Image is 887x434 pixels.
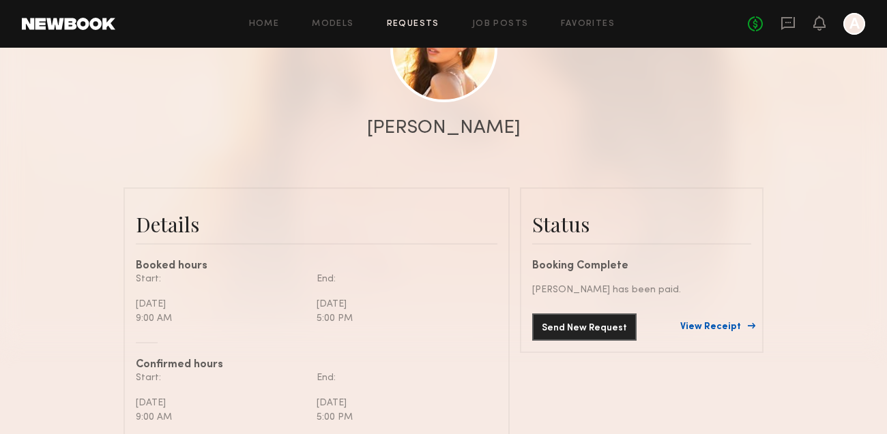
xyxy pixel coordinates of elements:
[136,272,306,286] div: Start:
[843,13,865,35] a: A
[249,20,280,29] a: Home
[136,311,306,326] div: 9:00 AM
[387,20,439,29] a: Requests
[317,311,487,326] div: 5:00 PM
[367,119,521,138] div: [PERSON_NAME]
[680,322,751,332] a: View Receipt
[136,371,306,385] div: Start:
[136,396,306,410] div: [DATE]
[317,396,487,410] div: [DATE]
[317,297,487,311] div: [DATE]
[532,283,751,297] div: [PERSON_NAME] has been paid.
[532,313,637,341] button: Send New Request
[532,261,751,272] div: Booking Complete
[136,410,306,424] div: 9:00 AM
[136,261,497,272] div: Booked hours
[136,360,497,371] div: Confirmed hours
[472,20,529,29] a: Job Posts
[136,297,306,311] div: [DATE]
[532,211,751,238] div: Status
[312,20,353,29] a: Models
[561,20,615,29] a: Favorites
[317,272,487,286] div: End:
[317,410,487,424] div: 5:00 PM
[136,211,497,238] div: Details
[317,371,487,385] div: End:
